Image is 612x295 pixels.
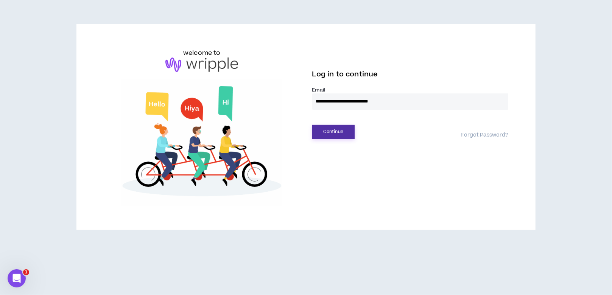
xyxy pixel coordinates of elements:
[183,48,221,57] h6: welcome to
[312,125,355,139] button: Continue
[165,57,238,72] img: logo-brand.png
[461,132,508,139] a: Forgot Password?
[8,269,26,287] iframe: Intercom live chat
[104,79,300,206] img: Welcome to Wripple
[312,87,508,93] label: Email
[312,70,378,79] span: Log in to continue
[23,269,29,275] span: 1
